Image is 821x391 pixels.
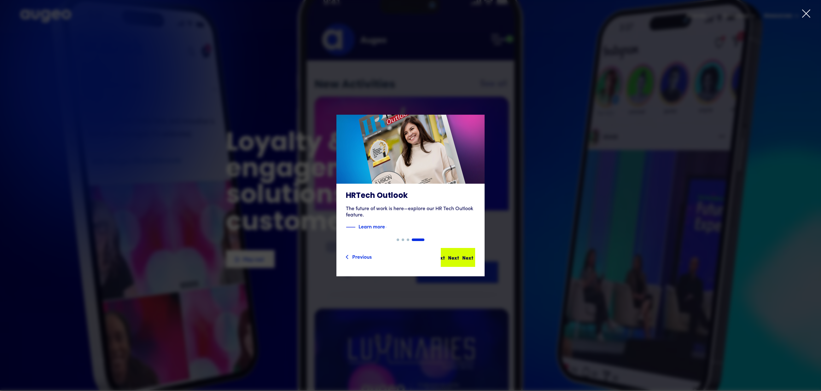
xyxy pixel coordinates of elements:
div: Show slide 1 of 4 [397,239,399,241]
div: Show slide 4 of 4 [412,239,424,241]
div: Show slide 3 of 4 [407,239,409,241]
a: NextNextNext [441,248,475,267]
div: The future of work is here—explore our HR Tech Outlook feature. [346,206,475,218]
div: Show slide 2 of 4 [402,239,404,241]
div: Next [448,254,459,261]
div: Next [462,254,473,261]
div: Previous [352,253,372,260]
h3: HRTech Outlook [346,191,475,201]
a: HRTech OutlookThe future of work is here—explore our HR Tech Outlook feature.Blue decorative line... [336,115,485,239]
img: Blue text arrow [386,223,395,231]
strong: Learn more [358,223,385,230]
img: Blue decorative line [346,223,355,231]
